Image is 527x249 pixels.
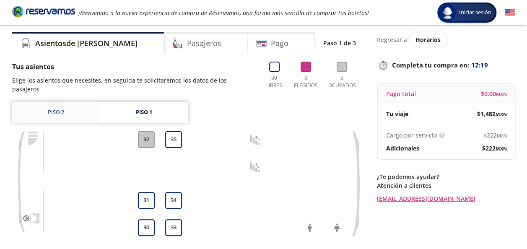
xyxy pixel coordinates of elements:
p: Completa tu compra en : [377,59,515,71]
p: 30 Libres [263,74,286,89]
span: $ 1,482 [477,109,507,118]
button: 31 [138,192,155,209]
small: MXN [496,91,507,97]
iframe: Messagebird Livechat Widget [478,200,519,241]
span: $ 222 [483,131,507,140]
h4: Pasajeros [187,38,221,49]
span: 12:19 [471,60,488,70]
span: $ 222 [482,144,507,153]
a: Brand Logo [12,5,75,20]
p: 5 Ocupados [326,74,358,89]
p: Paso 1 de 3 [323,39,356,47]
p: Elige los asientos que necesites, en seguida te solicitaremos los datos de los pasajeros [12,76,254,93]
div: Regresar a ver horarios [377,32,515,47]
a: Piso 1 [100,102,188,123]
div: Piso 1 [136,108,152,117]
p: Pago total [386,89,416,98]
small: MXN [497,132,507,139]
p: ¿Te podemos ayudar? [377,172,515,181]
button: 35 [165,131,182,148]
p: Tu viaje [386,109,408,118]
p: 0 Elegidos [292,74,320,89]
em: ¡Bienvenido a la nueva experiencia de compra de Reservamos, una forma más sencilla de comprar tus... [78,9,369,17]
h4: Asientos de [PERSON_NAME] [35,38,138,49]
span: Iniciar sesión [456,8,495,17]
small: MXN [496,145,507,152]
h4: Pago [271,38,288,49]
p: Regresar a [377,35,407,44]
a: [EMAIL_ADDRESS][DOMAIN_NAME] [377,194,515,203]
button: 32 [138,131,155,148]
i: Brand Logo [12,5,75,18]
p: Adicionales [386,144,419,153]
button: 30 [138,219,155,236]
button: 34 [165,192,182,209]
a: Piso 2 [12,102,100,123]
p: Tus asientos [12,62,254,72]
button: 33 [165,219,182,236]
span: Horarios [415,36,441,44]
p: Atención a clientes [377,181,515,190]
small: MXN [496,111,507,117]
span: $ 0.00 [481,89,507,98]
p: Cargo por servicio [386,131,437,140]
button: English [505,8,515,18]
